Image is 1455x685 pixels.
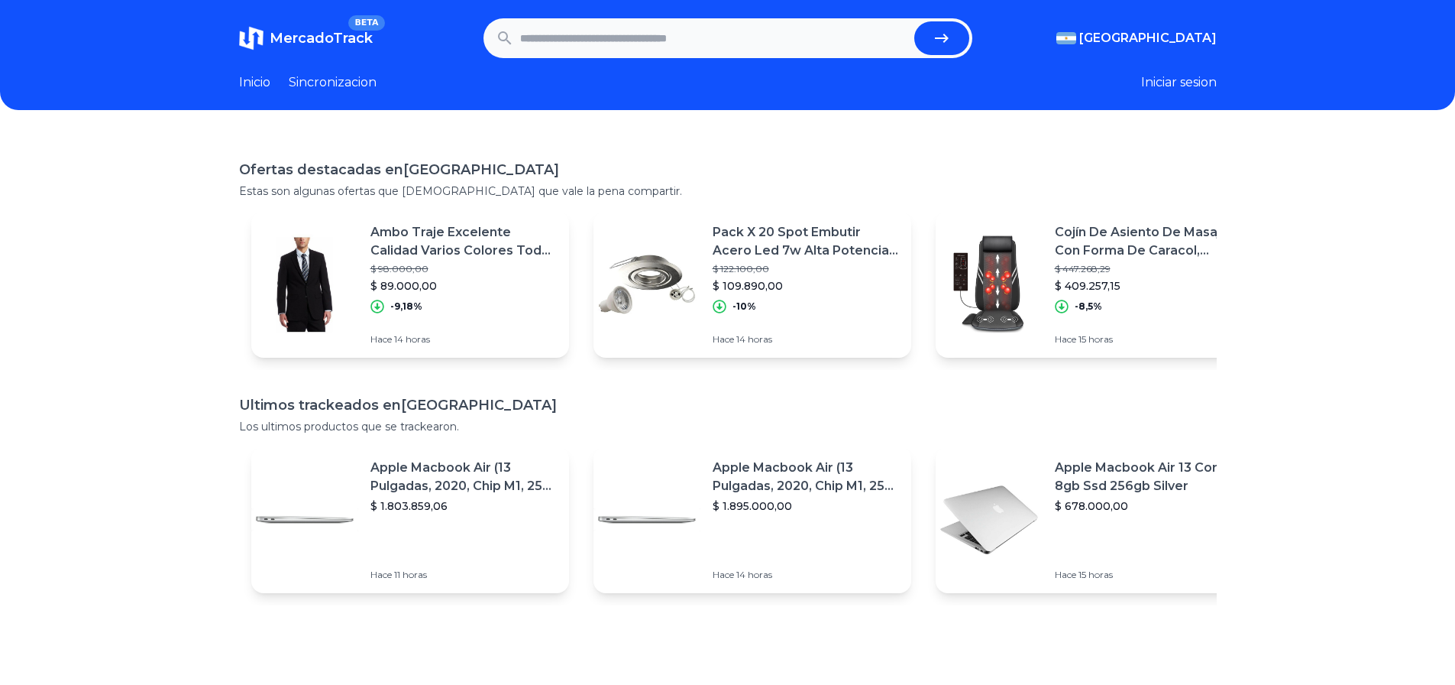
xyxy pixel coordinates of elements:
p: $ 409.257,15 [1055,278,1241,294]
p: -8,5% [1075,300,1102,313]
h1: Ofertas destacadas en [GEOGRAPHIC_DATA] [239,159,1217,180]
span: MercadoTrack [270,30,373,47]
button: [GEOGRAPHIC_DATA] [1056,29,1217,47]
p: $ 447.268,29 [1055,263,1241,275]
img: Featured image [593,231,700,338]
p: Cojín De Asiento De Masaje Con Forma De Caracol, Masajeador [1055,223,1241,260]
p: -10% [732,300,756,313]
p: Estas son algunas ofertas que [DEMOGRAPHIC_DATA] que vale la pena compartir. [239,183,1217,199]
p: Hace 15 horas [1055,569,1241,581]
h1: Ultimos trackeados en [GEOGRAPHIC_DATA] [239,394,1217,416]
p: Hace 11 horas [370,569,557,581]
p: Ambo Traje Excelente Calidad Varios Colores Todos Los Talles [370,223,557,260]
p: Apple Macbook Air (13 Pulgadas, 2020, Chip M1, 256 Gb De Ssd, 8 Gb De Ram) - Plata [713,459,899,495]
a: Sincronizacion [289,73,377,92]
p: Hace 14 horas [713,333,899,346]
a: MercadoTrackBETA [239,26,373,50]
p: Hace 15 horas [1055,333,1241,346]
p: Los ultimos productos que se trackearon. [239,419,1217,434]
p: Hace 14 horas [370,333,557,346]
p: $ 678.000,00 [1055,498,1241,514]
p: Pack X 20 Spot Embutir Acero Led 7w Alta Potencia [PERSON_NAME] [713,223,899,260]
span: [GEOGRAPHIC_DATA] [1079,29,1217,47]
a: Inicio [239,73,270,92]
a: Featured imageApple Macbook Air (13 Pulgadas, 2020, Chip M1, 256 Gb De Ssd, 8 Gb De Ram) - Plata$... [251,446,569,593]
p: Hace 14 horas [713,569,899,581]
a: Featured imageCojín De Asiento De Masaje Con Forma De Caracol, Masajeador$ 447.268,29$ 409.257,15... [936,211,1253,358]
img: Featured image [251,466,358,573]
button: Iniciar sesion [1141,73,1217,92]
img: MercadoTrack [239,26,264,50]
p: $ 98.000,00 [370,263,557,275]
img: Argentina [1056,32,1076,44]
img: Featured image [593,466,700,573]
a: Featured imageApple Macbook Air (13 Pulgadas, 2020, Chip M1, 256 Gb De Ssd, 8 Gb De Ram) - Plata$... [593,446,911,593]
img: Featured image [936,466,1043,573]
a: Featured imageApple Macbook Air 13 Core I5 8gb Ssd 256gb Silver$ 678.000,00Hace 15 horas [936,446,1253,593]
p: Apple Macbook Air (13 Pulgadas, 2020, Chip M1, 256 Gb De Ssd, 8 Gb De Ram) - Plata [370,459,557,495]
p: $ 1.895.000,00 [713,498,899,514]
p: -9,18% [390,300,422,313]
img: Featured image [251,231,358,338]
a: Featured imagePack X 20 Spot Embutir Acero Led 7w Alta Potencia [PERSON_NAME]$ 122.100,00$ 109.89... [593,211,911,358]
p: $ 109.890,00 [713,278,899,294]
span: BETA [348,15,384,31]
img: Featured image [936,231,1043,338]
p: $ 1.803.859,06 [370,498,557,514]
p: Apple Macbook Air 13 Core I5 8gb Ssd 256gb Silver [1055,459,1241,495]
a: Featured imageAmbo Traje Excelente Calidad Varios Colores Todos Los Talles$ 98.000,00$ 89.000,00-... [251,211,569,358]
p: $ 89.000,00 [370,278,557,294]
p: $ 122.100,00 [713,263,899,275]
